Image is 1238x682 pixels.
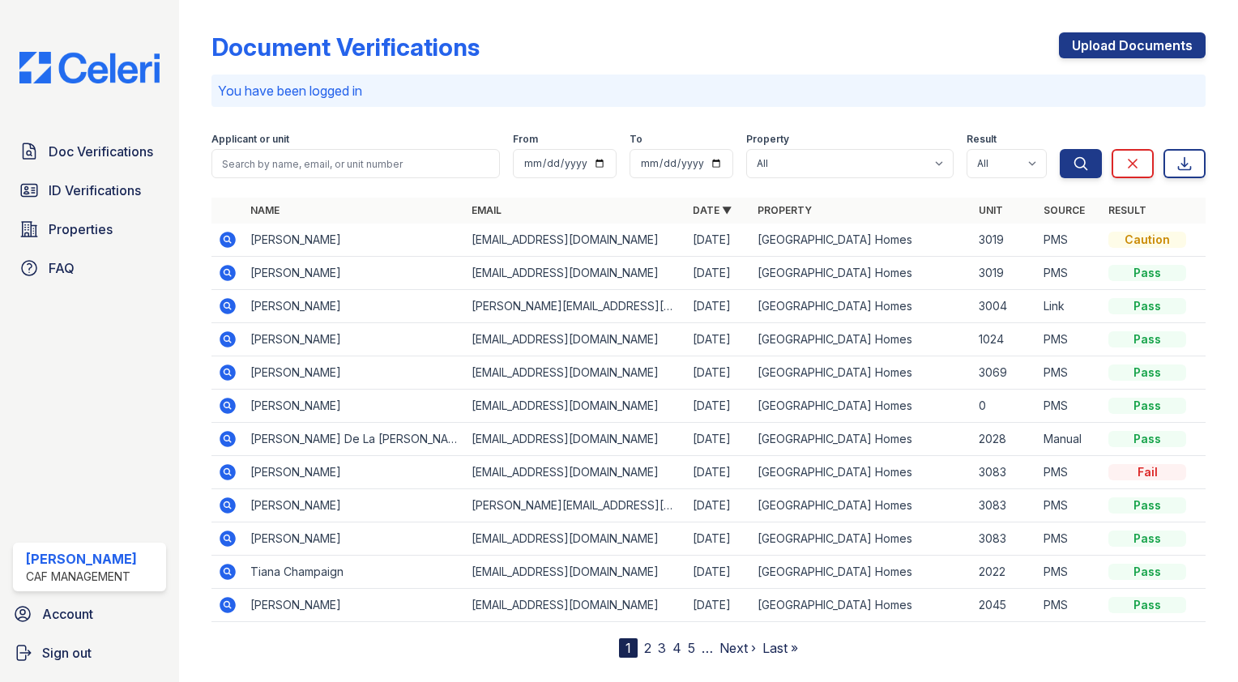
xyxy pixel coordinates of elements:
td: Tiana Champaign [244,556,465,589]
td: [PERSON_NAME] [244,257,465,290]
span: Account [42,604,93,624]
td: [GEOGRAPHIC_DATA] Homes [751,589,972,622]
td: [DATE] [686,257,751,290]
td: [EMAIL_ADDRESS][DOMAIN_NAME] [465,356,686,390]
td: PMS [1037,356,1102,390]
td: [PERSON_NAME] De La [PERSON_NAME] [244,423,465,456]
td: 1024 [972,323,1037,356]
span: Properties [49,220,113,239]
a: Upload Documents [1059,32,1206,58]
td: [DATE] [686,589,751,622]
label: To [630,133,642,146]
td: [EMAIL_ADDRESS][DOMAIN_NAME] [465,456,686,489]
a: Source [1044,204,1085,216]
td: [EMAIL_ADDRESS][DOMAIN_NAME] [465,556,686,589]
label: Property [746,133,789,146]
td: [PERSON_NAME] [244,522,465,556]
a: Properties [13,213,166,245]
div: Pass [1108,265,1186,281]
td: [PERSON_NAME] [244,456,465,489]
a: Email [472,204,502,216]
td: Manual [1037,423,1102,456]
td: [GEOGRAPHIC_DATA] Homes [751,257,972,290]
a: ID Verifications [13,174,166,207]
td: [DATE] [686,556,751,589]
td: [DATE] [686,522,751,556]
div: Pass [1108,431,1186,447]
td: 3004 [972,290,1037,323]
div: Fail [1108,464,1186,480]
td: [DATE] [686,390,751,423]
div: Pass [1108,597,1186,613]
td: 3019 [972,224,1037,257]
a: Result [1108,204,1146,216]
td: PMS [1037,489,1102,522]
td: [GEOGRAPHIC_DATA] Homes [751,290,972,323]
td: [GEOGRAPHIC_DATA] Homes [751,356,972,390]
td: 3083 [972,489,1037,522]
div: Pass [1108,564,1186,580]
a: Account [6,598,173,630]
div: Pass [1108,298,1186,314]
td: 3069 [972,356,1037,390]
td: [GEOGRAPHIC_DATA] Homes [751,556,972,589]
div: Caution [1108,232,1186,248]
label: Result [967,133,997,146]
td: [PERSON_NAME] [244,224,465,257]
a: 4 [672,640,681,656]
td: [GEOGRAPHIC_DATA] Homes [751,224,972,257]
td: 3083 [972,522,1037,556]
td: PMS [1037,257,1102,290]
input: Search by name, email, or unit number [211,149,500,178]
a: 3 [658,640,666,656]
td: [PERSON_NAME] [244,489,465,522]
td: [PERSON_NAME] [244,323,465,356]
td: [PERSON_NAME][EMAIL_ADDRESS][PERSON_NAME][DOMAIN_NAME] [465,489,686,522]
td: PMS [1037,323,1102,356]
a: Date ▼ [693,204,732,216]
span: … [702,638,713,658]
td: [GEOGRAPHIC_DATA] Homes [751,456,972,489]
img: CE_Logo_Blue-a8612792a0a2168367f1c8372b55b34899dd931a85d93a1a3d3e32e68fde9ad4.png [6,52,173,83]
a: Doc Verifications [13,135,166,168]
div: [PERSON_NAME] [26,549,137,569]
div: Pass [1108,364,1186,381]
td: [DATE] [686,224,751,257]
span: FAQ [49,258,75,278]
td: [DATE] [686,456,751,489]
span: Sign out [42,643,92,663]
td: [PERSON_NAME] [244,589,465,622]
a: 5 [688,640,695,656]
a: Sign out [6,637,173,669]
a: Name [250,204,280,216]
div: 1 [619,638,638,658]
td: [EMAIL_ADDRESS][DOMAIN_NAME] [465,224,686,257]
td: [EMAIL_ADDRESS][DOMAIN_NAME] [465,522,686,556]
td: [DATE] [686,356,751,390]
label: From [513,133,538,146]
td: PMS [1037,456,1102,489]
a: Next › [719,640,756,656]
td: [DATE] [686,290,751,323]
p: You have been logged in [218,81,1199,100]
td: 0 [972,390,1037,423]
a: 2 [644,640,651,656]
td: 2045 [972,589,1037,622]
label: Applicant or unit [211,133,289,146]
td: [PERSON_NAME] [244,390,465,423]
div: CAF Management [26,569,137,585]
a: Property [758,204,812,216]
td: [GEOGRAPHIC_DATA] Homes [751,489,972,522]
td: [GEOGRAPHIC_DATA] Homes [751,522,972,556]
div: Document Verifications [211,32,480,62]
a: FAQ [13,252,166,284]
td: PMS [1037,224,1102,257]
td: [EMAIL_ADDRESS][DOMAIN_NAME] [465,323,686,356]
td: Link [1037,290,1102,323]
div: Pass [1108,497,1186,514]
td: [EMAIL_ADDRESS][DOMAIN_NAME] [465,589,686,622]
td: [DATE] [686,323,751,356]
td: [DATE] [686,423,751,456]
td: [PERSON_NAME] [244,356,465,390]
